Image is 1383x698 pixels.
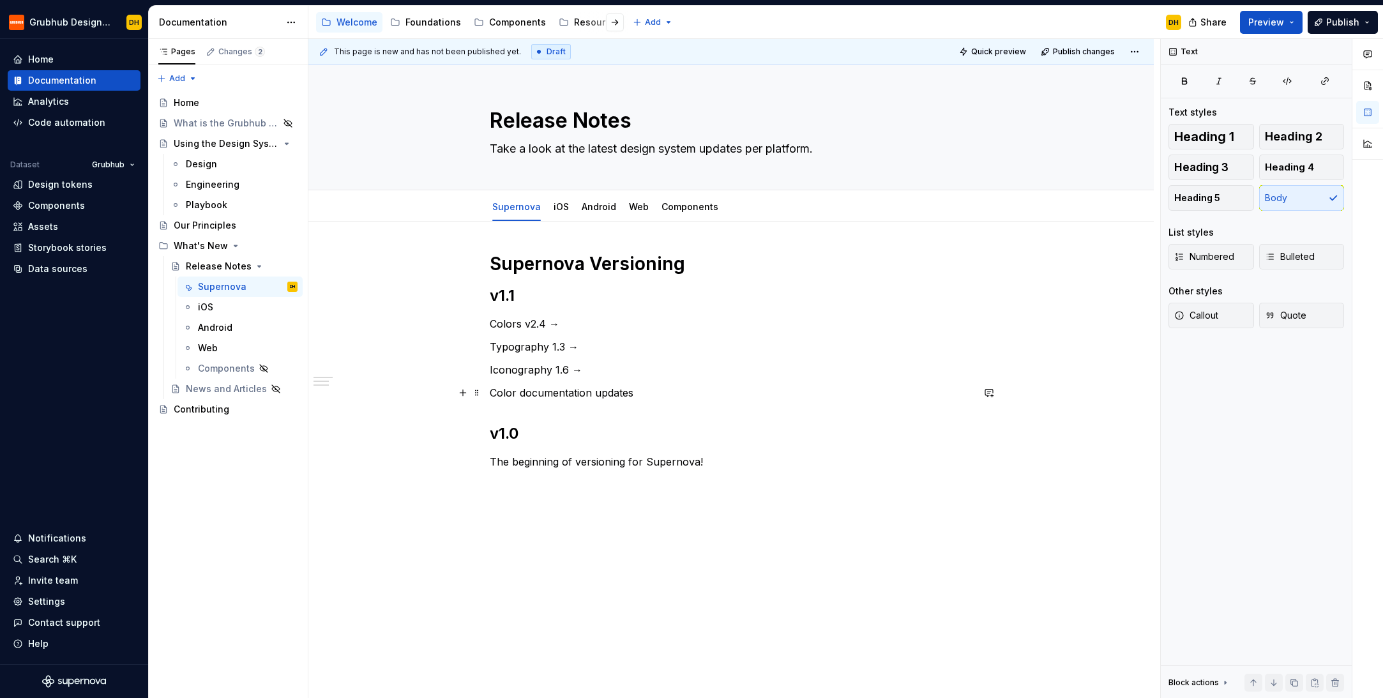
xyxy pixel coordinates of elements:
span: Publish [1326,16,1359,29]
span: Heading 3 [1174,161,1228,174]
a: Playbook [165,195,303,215]
svg: Supernova Logo [42,675,106,688]
button: Add [629,13,677,31]
button: Share [1182,11,1235,34]
button: Heading 4 [1259,155,1345,180]
a: Supernova [492,201,541,212]
button: Contact support [8,612,140,633]
a: Web [178,338,303,358]
button: Grubhub Design SystemDH [3,8,146,36]
div: Web [198,342,218,354]
a: Our Principles [153,215,303,236]
a: Contributing [153,399,303,420]
div: What's New [174,239,228,252]
p: Iconography 1.6 → [490,362,972,377]
button: Quote [1259,303,1345,328]
div: Code automation [28,116,105,129]
div: What is the Grubhub Design System? [174,117,279,130]
a: Foundations [385,12,466,33]
button: Heading 1 [1168,124,1254,149]
a: Analytics [8,91,140,112]
button: Add [153,70,201,87]
div: Components [28,199,85,212]
button: Numbered [1168,244,1254,269]
div: Design [186,158,217,171]
div: Other styles [1168,285,1223,298]
a: Resources [554,12,626,33]
div: Invite team [28,574,78,587]
p: The beginning of versioning for Supernova! [490,454,972,469]
button: Publish changes [1037,43,1121,61]
span: Heading 1 [1174,130,1234,143]
span: Heading 2 [1265,130,1322,143]
div: Settings [28,595,65,608]
button: Heading 5 [1168,185,1254,211]
span: Heading 5 [1174,192,1220,204]
span: Add [169,73,185,84]
div: iOS [548,193,574,220]
span: Share [1200,16,1227,29]
span: Callout [1174,309,1218,322]
div: What's New [153,236,303,256]
div: Grubhub Design System [29,16,111,29]
div: Search ⌘K [28,553,77,566]
div: Changes [218,47,265,57]
a: Documentation [8,70,140,91]
p: Typography 1.3 → [490,339,972,354]
span: This page is new and has not been published yet. [334,47,521,57]
a: News and Articles [165,379,303,399]
button: Quick preview [955,43,1032,61]
p: Colors v2.4 → [490,316,972,331]
div: Release Notes [186,260,252,273]
div: DH [290,280,295,293]
div: Text styles [1168,106,1217,119]
button: Notifications [8,528,140,549]
a: iOS [178,297,303,317]
div: Page tree [316,10,626,35]
div: Components [489,16,546,29]
span: Publish changes [1053,47,1115,57]
a: Home [153,93,303,113]
span: Add [645,17,661,27]
span: Quote [1265,309,1306,322]
div: Resources [574,16,621,29]
a: Using the Design System [153,133,303,154]
h2: v1.1 [490,285,972,306]
span: 2 [255,47,265,57]
span: Bulleted [1265,250,1315,263]
div: Help [28,637,49,650]
div: Our Principles [174,219,236,232]
p: Color documentation updates [490,385,972,400]
button: Grubhub [86,156,140,174]
button: Publish [1308,11,1378,34]
a: Android [178,317,303,338]
a: Settings [8,591,140,612]
a: Components [8,195,140,216]
button: Help [8,634,140,654]
div: Contributing [174,403,229,416]
div: Home [174,96,199,109]
span: Grubhub [92,160,125,170]
div: Components [198,362,255,375]
span: Draft [547,47,566,57]
h1: Supernova Versioning [490,252,972,275]
div: Storybook stories [28,241,107,254]
div: Playbook [186,199,227,211]
textarea: Take a look at the latest design system updates per platform. [487,139,970,159]
div: Pages [158,47,195,57]
span: Preview [1248,16,1284,29]
a: Components [178,358,303,379]
button: Preview [1240,11,1303,34]
a: Components [661,201,718,212]
div: Components [656,193,723,220]
button: Heading 3 [1168,155,1254,180]
div: Welcome [336,16,377,29]
div: Design tokens [28,178,93,191]
a: Android [582,201,616,212]
a: Assets [8,216,140,237]
div: Engineering [186,178,239,191]
div: iOS [198,301,213,314]
div: Contact support [28,616,100,629]
a: Design tokens [8,174,140,195]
